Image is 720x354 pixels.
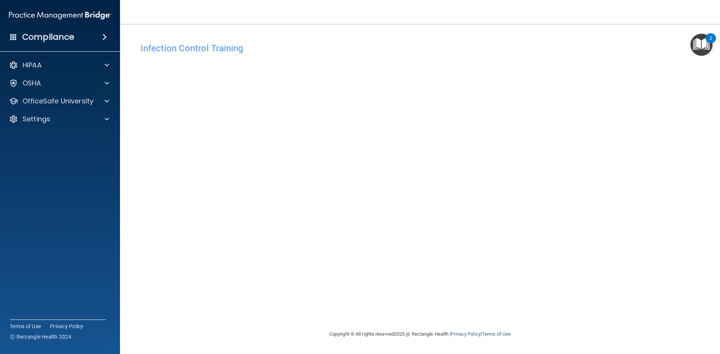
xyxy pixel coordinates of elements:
[690,34,712,56] button: Open Resource Center, 2 new notifications
[9,97,109,106] a: OfficeSafe University
[9,115,109,124] a: Settings
[22,32,74,42] h4: Compliance
[9,79,109,88] a: OSHA
[709,38,712,48] div: 2
[141,43,699,53] h4: Infection Control Training
[482,331,511,337] a: Terms of Use
[9,61,109,70] a: HIPAA
[22,79,41,88] p: OSHA
[451,331,480,337] a: Privacy Policy
[22,97,93,106] p: OfficeSafe University
[141,57,516,288] iframe: infection-control-training
[9,8,111,23] img: PMB logo
[50,323,84,330] a: Privacy Policy
[283,322,557,346] div: Copyright © All rights reserved 2025 @ Rectangle Health | |
[22,61,42,70] p: HIPAA
[10,323,41,330] a: Terms of Use
[10,333,71,341] span: Ⓒ Rectangle Health 2024
[22,115,50,124] p: Settings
